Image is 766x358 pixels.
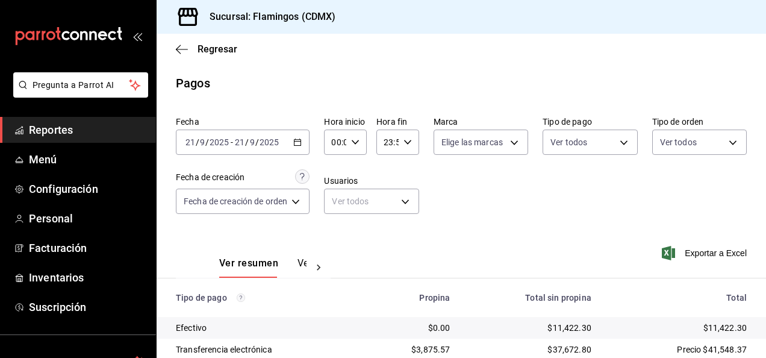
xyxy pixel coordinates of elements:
[434,118,528,126] label: Marca
[176,344,354,356] div: Transferencia electrónica
[376,118,419,126] label: Hora fin
[550,136,587,148] span: Ver todos
[664,246,747,260] button: Exportar a Excel
[611,344,747,356] div: Precio $41,548.37
[185,137,196,147] input: --
[196,137,199,147] span: /
[441,136,503,148] span: Elige las marcas
[176,118,310,126] label: Fecha
[29,124,73,136] font: Reportes
[255,137,259,147] span: /
[176,171,244,184] div: Fecha de creación
[234,137,245,147] input: --
[611,322,747,334] div: $11,422.30
[29,242,87,254] font: Facturación
[184,195,287,207] span: Fecha de creación de orden
[205,137,209,147] span: /
[259,137,279,147] input: ----
[231,137,233,147] span: -
[324,177,419,185] label: Usuarios
[245,137,249,147] span: /
[176,293,227,303] font: Tipo de pago
[13,72,148,98] button: Pregunta a Parrot AI
[373,293,450,303] div: Propina
[660,136,697,148] span: Ver todos
[198,43,237,55] span: Regresar
[176,74,210,92] div: Pagos
[176,43,237,55] button: Regresar
[373,344,450,356] div: $3,875.57
[685,248,747,258] font: Exportar a Excel
[469,322,591,334] div: $11,422.30
[237,294,245,302] svg: Los pagos realizados con Pay y otras terminales son montos brutos.
[199,137,205,147] input: --
[324,118,367,126] label: Hora inicio
[132,31,142,41] button: open_drawer_menu
[297,257,343,278] button: Ver pagos
[469,344,591,356] div: $37,672.80
[324,189,419,214] div: Ver todos
[219,257,307,278] div: Pestañas de navegación
[373,322,450,334] div: $0.00
[249,137,255,147] input: --
[29,271,84,284] font: Inventarios
[219,257,278,269] font: Ver resumen
[29,153,57,166] font: Menú
[209,137,229,147] input: ----
[29,212,73,225] font: Personal
[29,301,86,313] font: Suscripción
[543,118,637,126] label: Tipo de pago
[8,87,148,100] a: Pregunta a Parrot AI
[652,118,747,126] label: Tipo de orden
[200,10,335,24] h3: Sucursal: Flamingos (CDMX)
[611,293,747,303] div: Total
[29,183,98,195] font: Configuración
[33,79,129,92] span: Pregunta a Parrot AI
[176,322,354,334] div: Efectivo
[469,293,591,303] div: Total sin propina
